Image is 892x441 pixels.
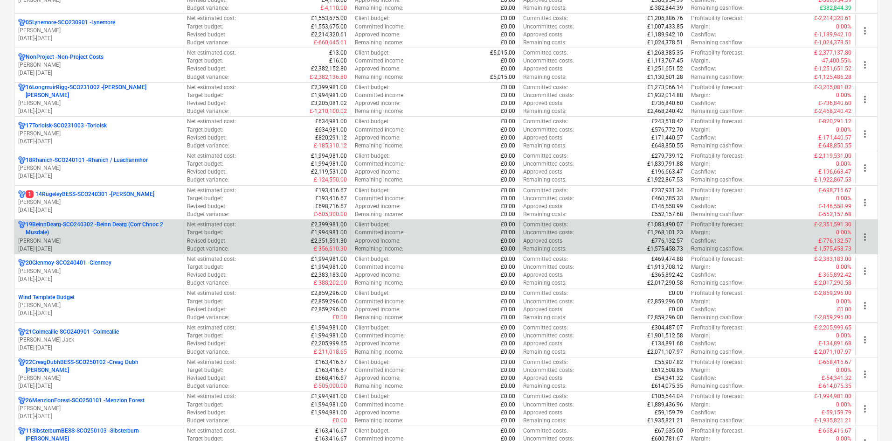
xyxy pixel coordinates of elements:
p: Profitability forecast : [691,49,744,57]
p: £-171,440.57 [818,134,851,142]
div: Wind Template Budget[PERSON_NAME][DATE]-[DATE] [18,294,179,317]
p: Net estimated cost : [187,49,236,57]
p: Profitability forecast : [691,118,744,126]
p: Committed income : [355,195,405,203]
p: Margin : [691,126,710,134]
div: 16LongmuirRigg-SCO231002 -[PERSON_NAME] [PERSON_NAME][PERSON_NAME][DATE]-[DATE] [18,84,179,116]
p: £0.00 [501,168,515,176]
p: £16.00 [329,57,347,65]
p: £0.00 [501,84,515,91]
p: [DATE] - [DATE] [18,413,179,420]
p: £0.00 [501,187,515,195]
iframe: Chat Widget [845,396,892,441]
p: Remaining income : [355,142,403,150]
p: £-2,214,320.61 [814,14,851,22]
p: £5,015.00 [490,49,515,57]
p: Uncommitted costs : [523,57,574,65]
p: Remaining costs : [523,142,567,150]
p: £2,399,981.00 [311,221,347,229]
p: £0.00 [501,118,515,126]
p: £2,119,531.00 [311,168,347,176]
p: £0.00 [501,176,515,184]
p: Approved costs : [523,203,564,210]
p: £0.00 [501,126,515,134]
p: £1,206,886.76 [647,14,683,22]
p: 21Colmeallie-SCO240901 - Colmeallie [26,328,119,336]
p: £0.00 [501,134,515,142]
div: NonProject -Non-Project Costs[PERSON_NAME][DATE]-[DATE] [18,53,179,77]
p: -47,400.55% [821,57,851,65]
p: Target budget : [187,23,223,31]
span: more_vert [859,128,871,140]
p: Uncommitted costs : [523,23,574,31]
p: Wind Template Budget [18,294,75,301]
p: 22CreagDubhBESS-SCO250102 - Creag Dubh [PERSON_NAME] [26,358,179,374]
p: £-648,850.55 [818,142,851,150]
p: Uncommitted costs : [523,195,574,203]
p: Profitability forecast : [691,152,744,160]
p: £1,553,675.00 [311,14,347,22]
p: Remaining costs : [523,73,567,81]
div: Project has multi currencies enabled [18,397,26,405]
p: Profitability forecast : [691,14,744,22]
p: Approved income : [355,134,401,142]
span: more_vert [859,266,871,277]
p: Target budget : [187,91,223,99]
p: 0.00% [836,23,851,31]
p: £382,844.39 [820,4,851,12]
p: Approved income : [355,99,401,107]
p: £146,558.99 [651,203,683,210]
p: 14RugeleyBESS-SCO240301 - [PERSON_NAME] [26,190,154,198]
p: 0.00% [836,91,851,99]
p: £648,850.55 [651,142,683,150]
span: more_vert [859,59,871,70]
p: Cashflow : [691,99,716,107]
p: £-2,351,591.30 [814,221,851,229]
p: £698,716.67 [315,203,347,210]
p: Committed income : [355,229,405,237]
p: [PERSON_NAME] [18,27,179,35]
p: Client budget : [355,84,390,91]
p: [PERSON_NAME] [18,267,179,275]
p: £1,189,942.10 [647,31,683,39]
p: Budget variance : [187,176,229,184]
p: £0.00 [501,107,515,115]
p: Revised budget : [187,31,227,39]
p: £-2,119,531.00 [814,152,851,160]
p: Remaining cashflow : [691,210,744,218]
div: 22CreagDubhBESS-SCO250102 -Creag Dubh [PERSON_NAME][PERSON_NAME][DATE]-[DATE] [18,358,179,391]
p: £1,994,981.00 [311,91,347,99]
p: Target budget : [187,57,223,65]
p: Target budget : [187,160,223,168]
p: £0.00 [501,160,515,168]
p: Committed costs : [523,84,568,91]
p: £-196,663.47 [818,168,851,176]
p: Remaining income : [355,210,403,218]
p: £634,981.00 [315,126,347,134]
div: 21Colmeallie-SCO240901 -Colmeallie[PERSON_NAME] Jack[DATE]-[DATE] [18,328,179,352]
p: Profitability forecast : [691,187,744,195]
div: 05Lynemore-SCO230901 -Lynemore[PERSON_NAME][DATE]-[DATE] [18,19,179,42]
p: Margin : [691,195,710,203]
p: £0.00 [501,14,515,22]
p: [DATE] - [DATE] [18,206,179,214]
span: more_vert [859,162,871,174]
p: [DATE] - [DATE] [18,138,179,146]
p: £-1,251,651.52 [814,65,851,73]
p: [PERSON_NAME] [18,374,179,382]
p: [PERSON_NAME] [18,237,179,245]
p: £243,518.42 [651,118,683,126]
p: [DATE] - [DATE] [18,69,179,77]
p: £460,785.33 [651,195,683,203]
div: Project has multi currencies enabled [18,19,26,27]
p: £-185,310.12 [314,142,347,150]
div: 17Torloisk-SCO231003 -Torloisk[PERSON_NAME][DATE]-[DATE] [18,122,179,146]
p: Margin : [691,57,710,65]
p: Margin : [691,229,710,237]
span: more_vert [859,369,871,380]
div: 18Rhanich-SCO240101 -Rhanich / Luachanmhor[PERSON_NAME][DATE]-[DATE] [18,156,179,180]
p: £-1,024,378.51 [814,39,851,47]
p: Approved income : [355,65,401,73]
p: £1,932,014.88 [647,91,683,99]
p: £1,083,490.07 [647,221,683,229]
